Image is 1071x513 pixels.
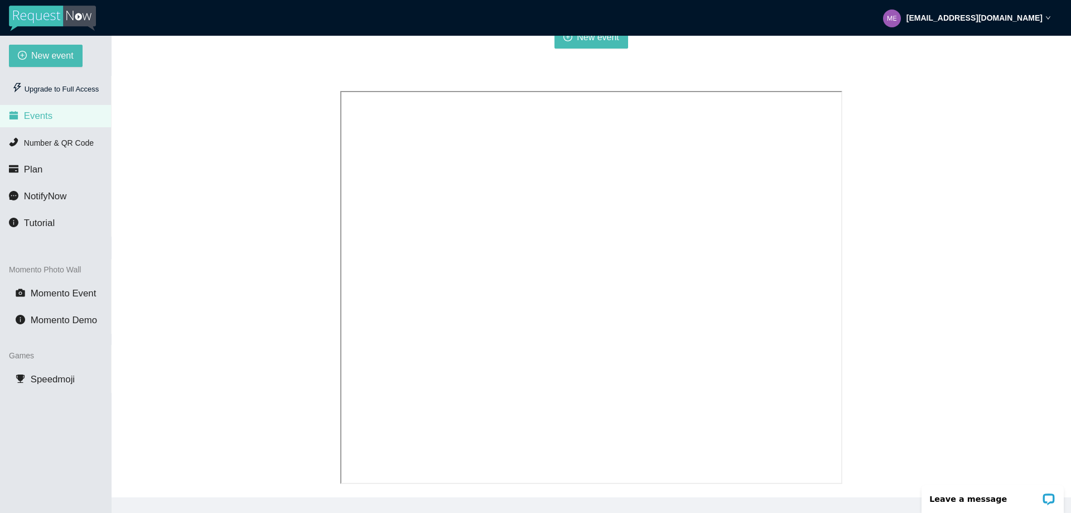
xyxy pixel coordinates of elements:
[563,32,572,43] span: plus-circle
[9,137,18,147] span: phone
[9,111,18,120] span: calendar
[914,478,1071,513] iframe: LiveChat chat widget
[31,49,74,63] span: New event
[24,138,94,147] span: Number & QR Code
[24,218,55,228] span: Tutorial
[9,45,83,67] button: plus-circleNew event
[554,26,628,49] button: plus-circleNew event
[24,111,52,121] span: Events
[1045,15,1051,21] span: down
[9,78,102,100] div: Upgrade to Full Access
[16,288,25,298] span: camera
[16,315,25,324] span: info-circle
[9,191,18,200] span: message
[906,13,1043,22] strong: [EMAIL_ADDRESS][DOMAIN_NAME]
[9,164,18,174] span: credit-card
[883,9,901,27] img: 857ddd2fa6698a26fa621b10566aaef6
[31,315,97,325] span: Momento Demo
[9,6,96,31] img: RequestNow
[12,83,22,93] span: thunderbolt
[24,191,66,202] span: NotifyNow
[24,164,43,175] span: Plan
[31,288,97,299] span: Momento Event
[31,374,75,385] span: Speedmoji
[9,218,18,227] span: info-circle
[16,374,25,383] span: trophy
[577,30,619,44] span: New event
[18,51,27,61] span: plus-circle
